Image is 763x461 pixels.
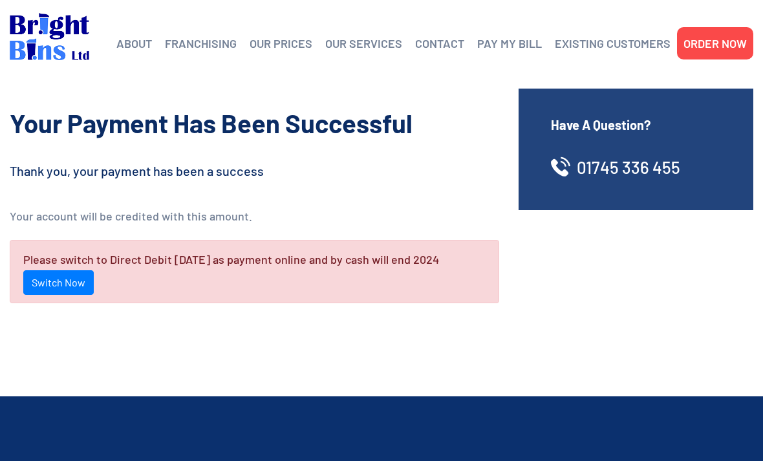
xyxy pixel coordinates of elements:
a: ABOUT [116,34,152,53]
a: EXISTING CUSTOMERS [555,34,671,53]
p: Please switch to Direct Debit [DATE] as payment online and by cash will end 2024 [10,240,499,303]
a: ORDER NOW [683,34,747,53]
a: 01745 336 455 [577,157,680,177]
h4: Thank you, your payment has been a success [10,162,499,180]
a: OUR SERVICES [325,34,402,53]
a: FRANCHISING [165,34,237,53]
h4: Have A Question? [551,116,721,134]
a: Switch Now [23,270,94,295]
a: CONTACT [415,34,464,53]
a: OUR PRICES [250,34,312,53]
h2: Your Payment Has Been Successful [10,107,499,139]
a: PAY MY BILL [477,34,542,53]
p: Your account will be credited with this amount. [10,205,499,227]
